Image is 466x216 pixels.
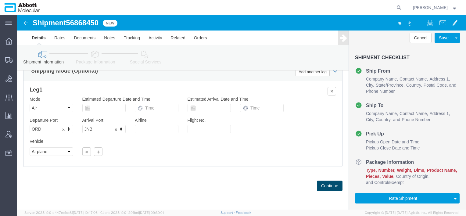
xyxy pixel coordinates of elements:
[100,211,164,214] span: Client: 2025.19.0-129fbcf
[139,211,164,214] span: [DATE] 09:39:01
[365,210,459,215] span: Copyright © [DATE]-[DATE] Agistix Inc., All Rights Reserved
[24,211,98,214] span: Server: 2025.19.0-d447cefac8f
[220,211,236,214] a: Support
[236,211,251,214] a: Feedback
[73,211,98,214] span: [DATE] 10:47:06
[413,4,448,11] span: Jarrod Kec
[17,15,466,210] iframe: FS Legacy Container
[4,3,40,12] img: logo
[413,4,458,11] button: [PERSON_NAME]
